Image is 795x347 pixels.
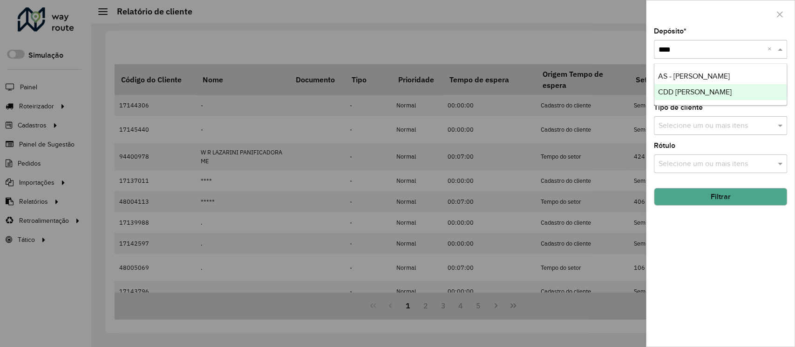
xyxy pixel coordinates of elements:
[654,140,675,151] label: Rótulo
[654,102,703,113] label: Tipo de cliente
[654,26,686,37] label: Depósito
[658,88,732,96] span: CDD [PERSON_NAME]
[654,63,787,106] ng-dropdown-panel: Options list
[768,44,775,55] span: Clear all
[654,188,787,206] button: Filtrar
[658,72,730,80] span: AS - [PERSON_NAME]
